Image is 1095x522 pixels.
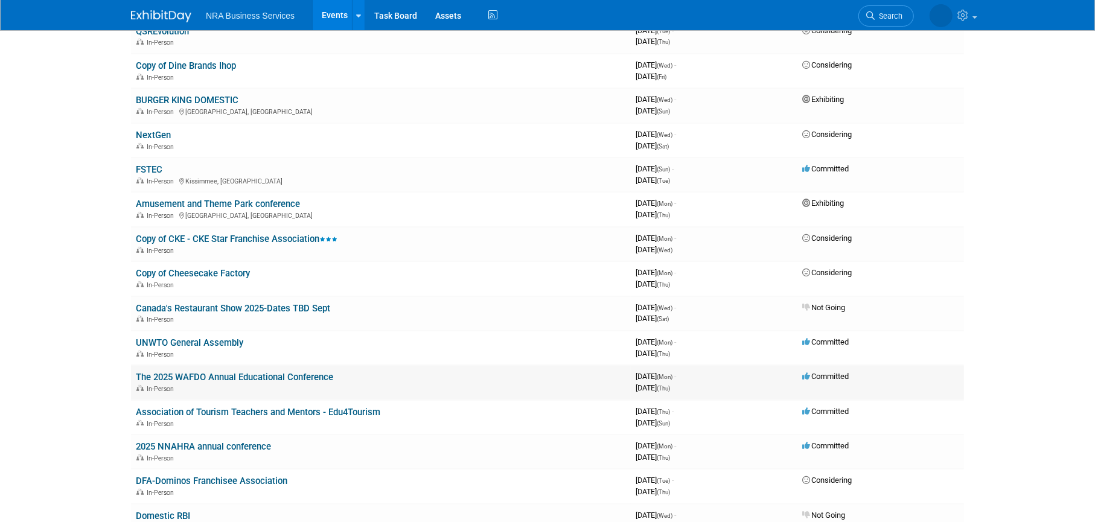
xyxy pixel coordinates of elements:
span: [DATE] [636,349,670,358]
span: Considering [802,234,852,243]
span: - [672,164,674,173]
span: Committed [802,407,849,416]
span: [DATE] [636,60,676,69]
span: (Wed) [657,132,672,138]
span: (Mon) [657,270,672,276]
span: [DATE] [636,130,676,139]
span: (Mon) [657,235,672,242]
span: - [674,234,676,243]
span: (Wed) [657,62,672,69]
span: (Sat) [657,316,669,322]
span: - [672,26,674,35]
span: In-Person [147,177,177,185]
a: BURGER KING DOMESTIC [136,95,238,106]
a: Copy of Cheesecake Factory [136,268,250,279]
span: Committed [802,372,849,381]
span: In-Person [147,351,177,358]
span: Not Going [802,511,845,520]
span: [DATE] [636,199,676,208]
a: Association of Tourism Teachers and Mentors - Edu4Tourism [136,407,380,418]
img: In-Person Event [136,108,144,114]
a: Search [858,5,914,27]
span: - [674,511,676,520]
span: (Wed) [657,97,672,103]
span: In-Person [147,212,177,220]
span: (Thu) [657,39,670,45]
img: In-Person Event [136,39,144,45]
img: In-Person Event [136,281,144,287]
span: [DATE] [636,95,676,104]
span: (Mon) [657,374,672,380]
span: [DATE] [636,337,676,346]
span: [DATE] [636,176,670,185]
span: In-Person [147,489,177,497]
span: (Thu) [657,454,670,461]
span: [DATE] [636,487,670,496]
span: In-Person [147,281,177,289]
span: Considering [802,60,852,69]
span: (Mon) [657,443,672,450]
span: (Sun) [657,166,670,173]
span: (Mon) [657,200,672,207]
img: In-Person Event [136,247,144,253]
span: (Thu) [657,212,670,218]
span: (Wed) [657,305,672,311]
span: - [674,199,676,208]
span: (Thu) [657,385,670,392]
span: In-Person [147,385,177,393]
span: NRA Business Services [206,11,295,21]
span: - [674,95,676,104]
span: In-Person [147,247,177,255]
span: [DATE] [636,210,670,219]
span: - [674,441,676,450]
span: [DATE] [636,418,670,427]
span: (Thu) [657,281,670,288]
span: [DATE] [636,141,669,150]
span: Considering [802,130,852,139]
a: FSTEC [136,164,162,175]
img: In-Person Event [136,351,144,357]
span: - [674,268,676,277]
span: [DATE] [636,26,674,35]
img: In-Person Event [136,385,144,391]
a: Copy of Dine Brands Ihop [136,60,236,71]
span: (Sun) [657,420,670,427]
span: In-Person [147,143,177,151]
img: In-Person Event [136,316,144,322]
span: In-Person [147,74,177,81]
span: In-Person [147,420,177,428]
span: [DATE] [636,441,676,450]
a: UNWTO General Assembly [136,337,243,348]
span: (Tue) [657,177,670,184]
span: Exhibiting [802,95,844,104]
img: In-Person Event [136,74,144,80]
span: [DATE] [636,314,669,323]
a: Amusement and Theme Park conference [136,199,300,209]
span: - [674,372,676,381]
img: In-Person Event [136,212,144,218]
span: Committed [802,441,849,450]
img: Sergio Mercado [930,4,953,27]
img: In-Person Event [136,177,144,183]
span: (Sun) [657,108,670,115]
span: In-Person [147,454,177,462]
img: In-Person Event [136,454,144,460]
span: [DATE] [636,106,670,115]
span: (Mon) [657,339,672,346]
span: - [674,60,676,69]
span: [DATE] [636,164,674,173]
span: Search [875,11,902,21]
span: [DATE] [636,268,676,277]
span: (Tue) [657,28,670,34]
span: (Wed) [657,512,672,519]
span: [DATE] [636,245,672,254]
img: ExhibitDay [131,10,191,22]
a: Copy of CKE - CKE Star Franchise Association [136,234,337,244]
span: [DATE] [636,511,676,520]
span: - [674,130,676,139]
a: Domestic RBI [136,511,190,521]
span: - [672,407,674,416]
span: (Sat) [657,143,669,150]
a: NextGen [136,130,171,141]
span: - [674,303,676,312]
